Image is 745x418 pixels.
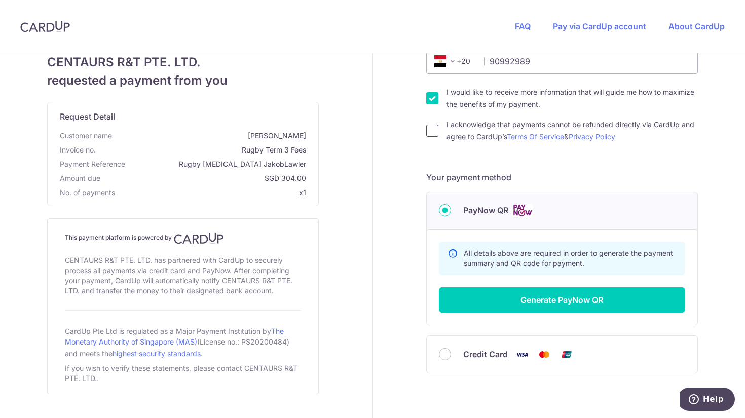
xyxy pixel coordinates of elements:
[60,111,115,122] span: translation missing: en.request_detail
[431,55,477,67] span: +20
[47,71,319,90] span: requested a payment from you
[507,132,564,141] a: Terms Of Service
[464,249,673,268] span: All details above are required in order to generate the payment summary and QR code for payment.
[446,119,698,143] label: I acknowledge that payments cannot be refunded directly via CardUp and agree to CardUp’s &
[426,171,698,183] h5: Your payment method
[60,145,96,155] span: Invoice no.
[463,348,508,360] span: Credit Card
[104,173,306,183] span: SGD 304.00
[668,21,725,31] a: About CardUp
[553,21,646,31] a: Pay via CardUp account
[446,86,698,110] label: I would like to receive more information that will guide me how to maximize the benefits of my pa...
[100,145,306,155] span: Rugby Term 3 Fees
[65,361,301,386] div: If you wish to verify these statements, please contact CENTAURS R&T PTE. LTD..
[174,232,223,244] img: CardUp
[65,232,301,244] h4: This payment platform is powered by
[60,160,125,168] span: translation missing: en.payment_reference
[439,287,685,313] button: Generate PayNow QR
[60,131,112,141] span: Customer name
[515,21,531,31] a: FAQ
[680,388,735,413] iframe: Opens a widget where you can find more information
[65,253,301,298] div: CENTAURS R&T PTE. LTD. has partnered with CardUp to securely process all payments via credit card...
[556,348,577,361] img: Union Pay
[20,20,70,32] img: CardUp
[129,159,306,169] span: Rugby [MEDICAL_DATA] JakobLawler
[463,204,508,216] span: PayNow QR
[439,348,685,361] div: Credit Card Visa Mastercard Union Pay
[512,204,533,217] img: Cards logo
[65,323,301,361] div: CardUp Pte Ltd is regulated as a Major Payment Institution by (License no.: PS20200484) and meets...
[434,55,459,67] span: +20
[60,173,100,183] span: Amount due
[60,187,115,198] span: No. of payments
[512,348,532,361] img: Visa
[116,131,306,141] span: [PERSON_NAME]
[47,53,319,71] span: CENTAURS R&T PTE. LTD.
[569,132,615,141] a: Privacy Policy
[113,349,201,358] a: highest security standards
[439,204,685,217] div: PayNow QR Cards logo
[534,348,554,361] img: Mastercard
[299,188,306,197] span: x1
